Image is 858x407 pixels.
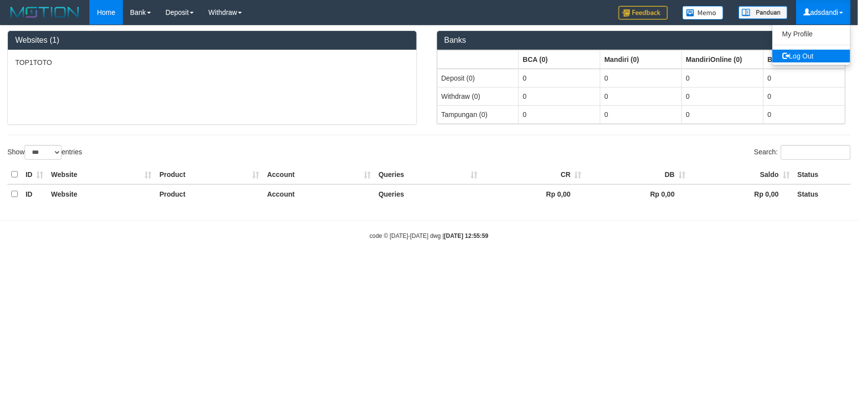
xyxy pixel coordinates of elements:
th: Product [155,165,263,184]
th: DB [586,165,690,184]
select: Showentries [25,145,61,160]
th: Website [47,184,155,203]
th: Group: activate to sort column ascending [600,50,682,69]
th: ID [22,165,47,184]
label: Search: [754,145,851,160]
img: Button%20Memo.svg [682,6,724,20]
th: CR [481,165,586,184]
h3: Websites (1) [15,36,409,45]
td: 0 [764,87,845,105]
label: Show entries [7,145,82,160]
td: Deposit (0) [437,69,519,87]
th: Rp 0,00 [481,184,586,203]
th: Status [794,184,851,203]
th: Product [155,184,263,203]
th: Group: activate to sort column ascending [682,50,764,69]
td: 0 [682,87,764,105]
img: MOTION_logo.png [7,5,82,20]
input: Search: [781,145,851,160]
td: 0 [600,105,682,123]
td: 0 [519,69,600,87]
td: 0 [682,105,764,123]
th: Account [263,165,375,184]
th: Queries [375,184,481,203]
td: Tampungan (0) [437,105,519,123]
th: Queries [375,165,481,184]
td: 0 [519,87,600,105]
td: 0 [519,105,600,123]
td: 0 [600,69,682,87]
th: Rp 0,00 [689,184,794,203]
th: Group: activate to sort column ascending [519,50,600,69]
th: ID [22,184,47,203]
th: Saldo [689,165,794,184]
th: Group: activate to sort column ascending [437,50,519,69]
img: panduan.png [739,6,788,19]
th: Account [263,184,375,203]
td: 0 [600,87,682,105]
a: Log Out [772,50,850,62]
td: 0 [682,69,764,87]
th: Rp 0,00 [586,184,690,203]
th: Status [794,165,851,184]
a: My Profile [772,28,850,40]
td: 0 [764,105,845,123]
h3: Banks [444,36,838,45]
th: Website [47,165,155,184]
p: TOP1TOTO [15,58,409,67]
small: code © [DATE]-[DATE] dwg | [370,233,489,239]
strong: [DATE] 12:55:59 [444,233,488,239]
img: Feedback.jpg [619,6,668,20]
td: 0 [764,69,845,87]
td: Withdraw (0) [437,87,519,105]
th: Group: activate to sort column ascending [764,50,845,69]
